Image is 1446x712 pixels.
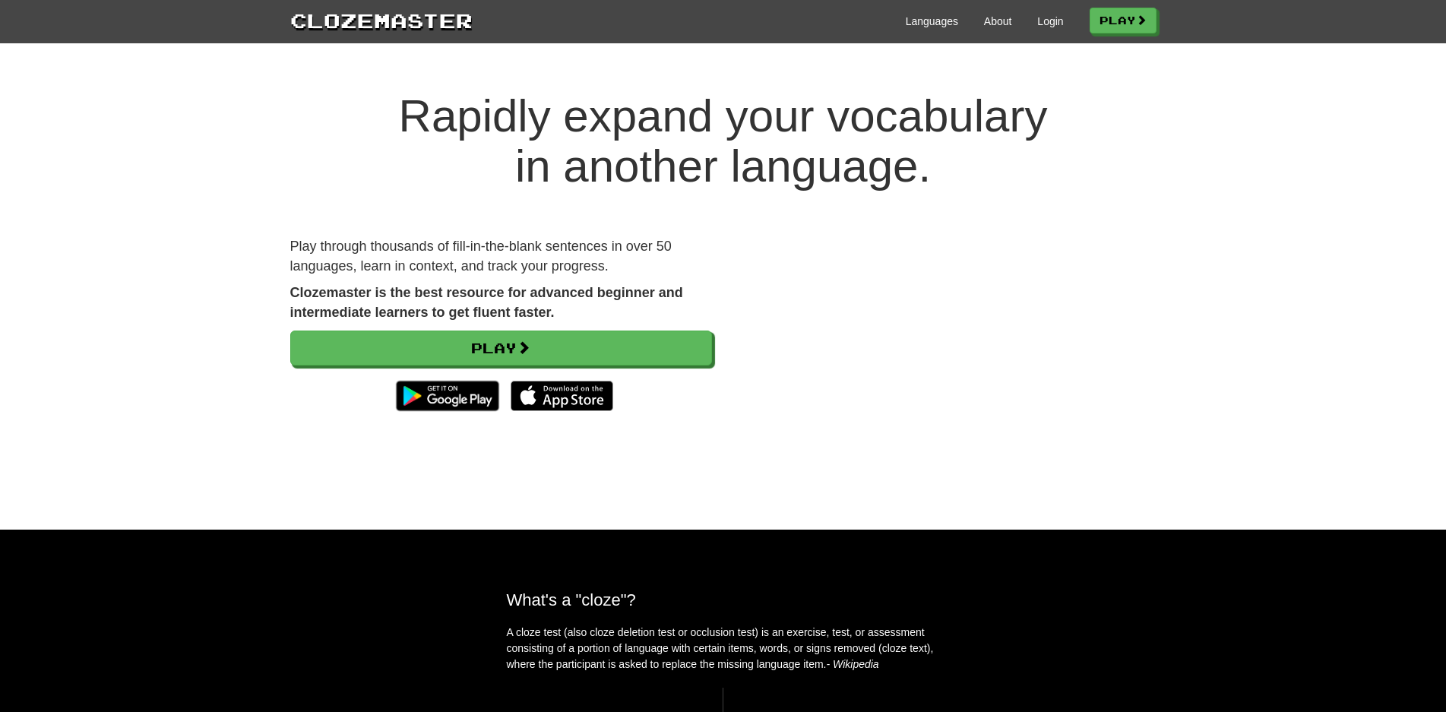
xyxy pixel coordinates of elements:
a: About [984,14,1012,29]
a: Clozemaster [290,6,473,34]
em: - Wikipedia [827,658,879,670]
img: Get it on Google Play [388,373,506,419]
a: Play [1090,8,1156,33]
strong: Clozemaster is the best resource for advanced beginner and intermediate learners to get fluent fa... [290,285,683,320]
p: Play through thousands of fill-in-the-blank sentences in over 50 languages, learn in context, and... [290,237,712,276]
a: Login [1037,14,1063,29]
img: Download_on_the_App_Store_Badge_US-UK_135x40-25178aeef6eb6b83b96f5f2d004eda3bffbb37122de64afbaef7... [511,381,613,411]
a: Languages [906,14,958,29]
a: Play [290,331,712,365]
h2: What's a "cloze"? [507,590,940,609]
p: A cloze test (also cloze deletion test or occlusion test) is an exercise, test, or assessment con... [507,625,940,672]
